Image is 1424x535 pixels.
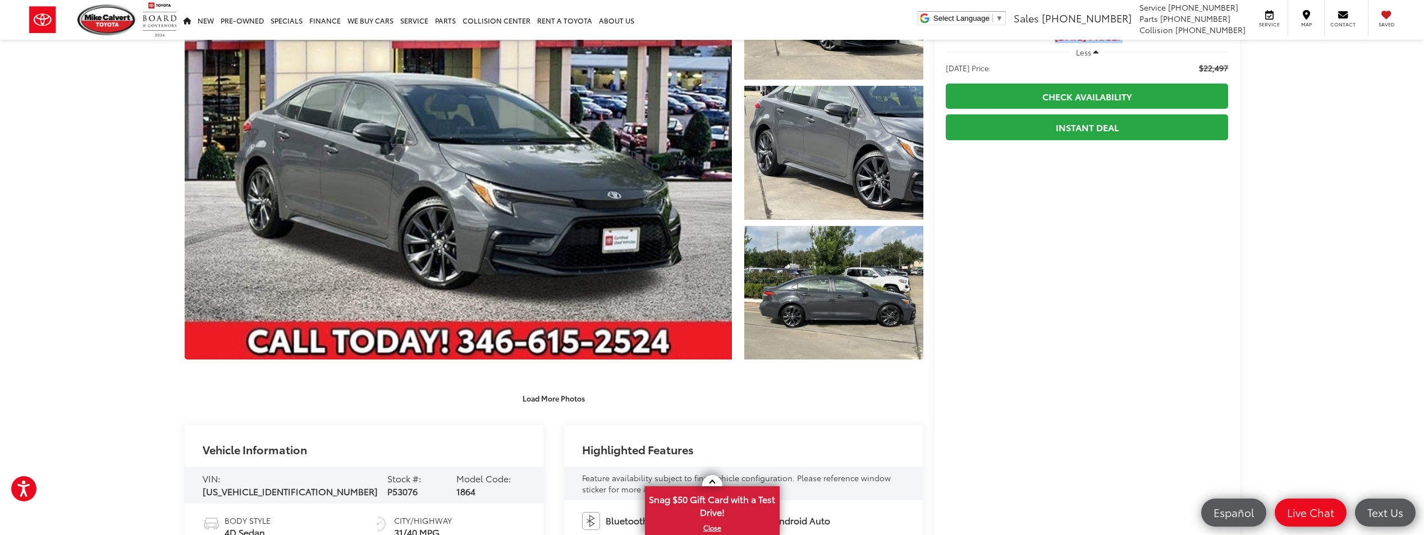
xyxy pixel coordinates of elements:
[1281,505,1340,519] span: Live Chat
[456,472,511,485] span: Model Code:
[387,485,418,497] span: P53076
[1362,505,1409,519] span: Text Us
[582,472,891,495] span: Feature availability subject to final vehicle configuration. Please reference window sticker for ...
[372,515,390,533] img: Fuel Economy
[387,472,422,485] span: Stock #:
[996,14,1003,22] span: ▼
[1070,42,1104,62] button: Less
[1160,13,1230,24] span: [PHONE_NUMBER]
[77,4,137,35] img: Mike Calvert Toyota
[1042,11,1132,25] span: [PHONE_NUMBER]
[394,515,452,526] span: City/Highway
[933,14,1003,22] a: Select Language​
[946,114,1229,140] a: Instant Deal
[1014,11,1039,25] span: Sales
[582,443,694,455] h2: Highlighted Features
[1175,24,1246,35] span: [PHONE_NUMBER]
[743,224,925,361] img: 2024 Toyota Corolla SE
[1330,21,1356,28] span: Contact
[773,514,830,527] span: Android Auto
[744,86,923,220] a: Expand Photo 2
[203,485,378,497] span: [US_VEHICLE_IDENTIFICATION_NUMBER]
[456,485,475,497] span: 1864
[515,388,593,408] button: Load More Photos
[1139,2,1166,13] span: Service
[1355,499,1416,527] a: Text Us
[1257,21,1282,28] span: Service
[933,14,990,22] span: Select Language
[1208,505,1260,519] span: Español
[946,84,1229,109] a: Check Availability
[1275,499,1347,527] a: Live Chat
[1374,21,1399,28] span: Saved
[225,515,271,526] span: Body Style
[1076,47,1091,57] span: Less
[946,62,991,73] span: [DATE] Price:
[1201,499,1266,527] a: Español
[1168,2,1238,13] span: [PHONE_NUMBER]
[1139,13,1158,24] span: Parts
[646,487,779,522] span: Snag $50 Gift Card with a Test Drive!
[1294,21,1318,28] span: Map
[1199,62,1228,73] span: $22,497
[744,226,923,360] a: Expand Photo 3
[203,443,307,455] h2: Vehicle Information
[1139,24,1173,35] span: Collision
[203,472,221,485] span: VIN:
[582,512,600,530] img: Bluetooth®
[992,14,993,22] span: ​
[606,514,652,527] span: Bluetooth®
[743,84,925,221] img: 2024 Toyota Corolla SE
